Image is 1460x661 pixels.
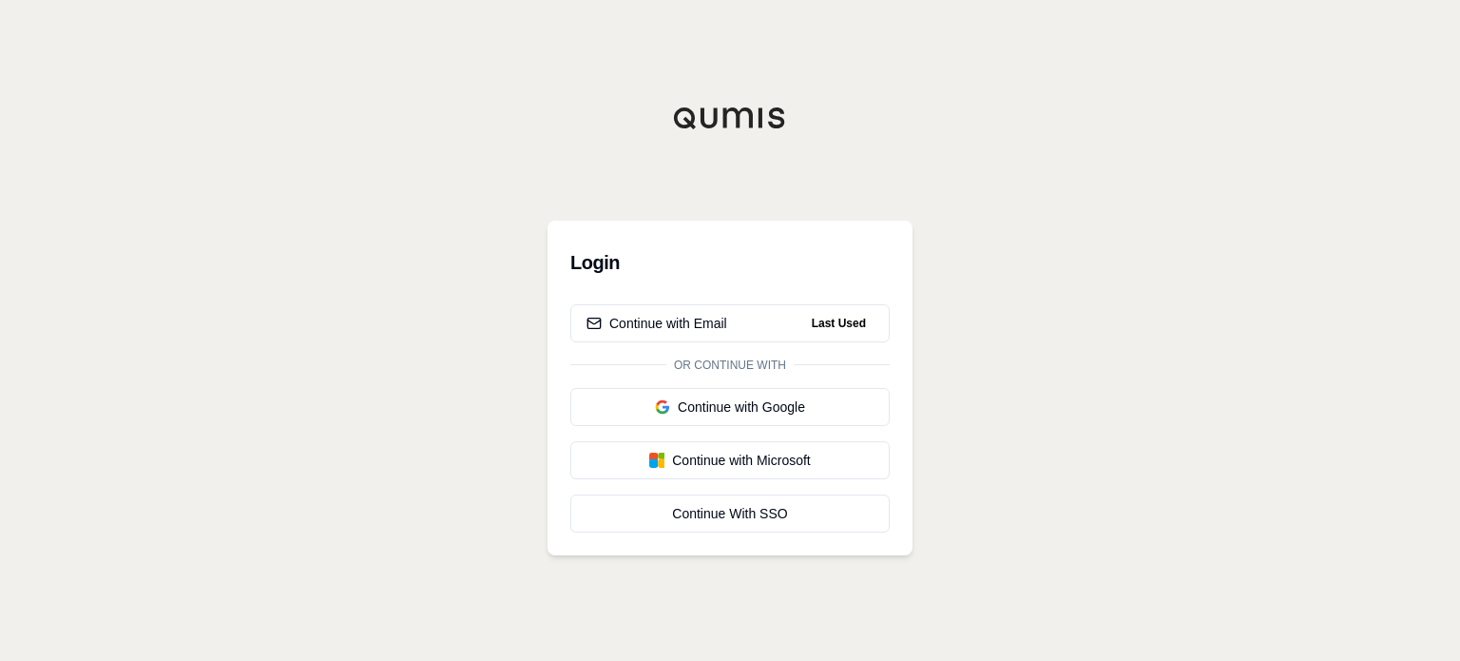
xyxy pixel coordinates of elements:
[804,312,874,335] span: Last Used
[570,388,890,426] button: Continue with Google
[586,398,874,417] div: Continue with Google
[666,358,794,373] span: Or continue with
[570,243,890,282] h3: Login
[570,304,890,342] button: Continue with EmailLast Used
[570,441,890,479] button: Continue with Microsoft
[586,314,727,333] div: Continue with Email
[586,451,874,470] div: Continue with Microsoft
[570,495,890,533] a: Continue With SSO
[586,504,874,523] div: Continue With SSO
[673,107,787,129] img: Qumis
